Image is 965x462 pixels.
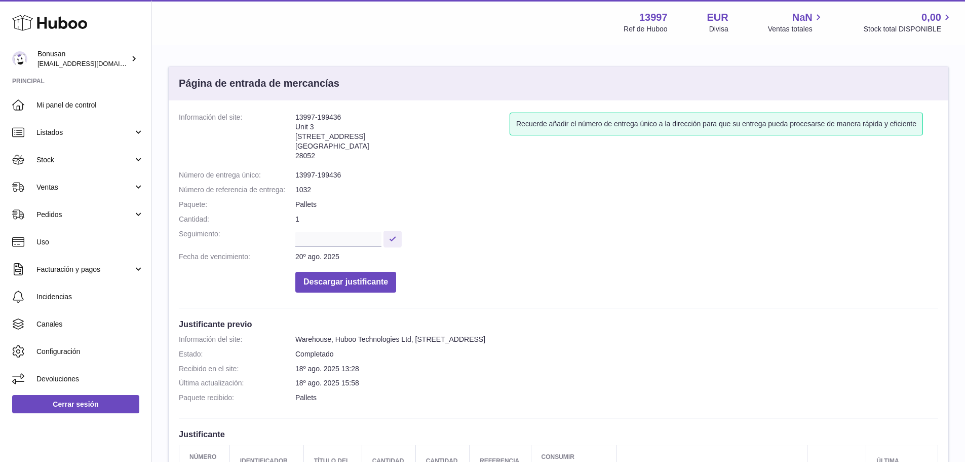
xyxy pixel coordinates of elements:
[768,11,824,34] a: NaN Ventas totales
[179,229,295,247] dt: Seguimiento:
[179,429,938,440] h3: Justificante
[179,335,295,344] dt: Información del site:
[864,11,953,34] a: 0,00 Stock total DISPONIBLE
[36,374,144,384] span: Devoluciones
[36,210,133,220] span: Pedidos
[295,200,938,209] dd: Pallets
[295,364,938,374] dd: 18º ago. 2025 13:28
[36,128,133,137] span: Listados
[36,347,144,357] span: Configuración
[709,24,728,34] div: Divisa
[12,51,27,66] img: info@bonusan.es
[295,349,938,359] dd: Completado
[179,185,295,195] dt: Número de referencia de entrega:
[295,113,510,165] address: 13997-199436 Unit 3 [STREET_ADDRESS] [GEOGRAPHIC_DATA] 28052
[179,200,295,209] dt: Paquete:
[295,170,938,180] dd: 13997-199436
[36,265,133,274] span: Facturación y pagos
[792,11,813,24] span: NaN
[179,215,295,224] dt: Cantidad:
[921,11,941,24] span: 0,00
[624,24,667,34] div: Ref de Huboo
[295,215,938,224] dd: 1
[36,100,144,110] span: Mi panel de control
[510,113,923,135] div: Recuerde añadir el número de entrega único a la dirección para que su entrega pueda procesarse de...
[179,77,339,90] h3: Página de entrada de mercancías
[295,335,938,344] dd: Warehouse, Huboo Technologies Ltd, [STREET_ADDRESS]
[295,252,938,262] dd: 20º ago. 2025
[295,378,938,388] dd: 18º ago. 2025 15:58
[179,170,295,180] dt: Número de entrega único:
[179,252,295,262] dt: Fecha de vencimiento:
[36,237,144,247] span: Uso
[768,24,824,34] span: Ventas totales
[36,292,144,302] span: Incidencias
[36,319,144,329] span: Canales
[36,155,133,165] span: Stock
[639,11,668,24] strong: 13997
[864,24,953,34] span: Stock total DISPONIBLE
[179,364,295,374] dt: Recibido en el site:
[179,349,295,359] dt: Estado:
[707,11,728,24] strong: EUR
[179,393,295,403] dt: Paquete recibido:
[295,272,396,293] button: Descargar justificante
[295,185,938,195] dd: 1032
[179,318,938,330] h3: Justificante previo
[12,395,139,413] a: Cerrar sesión
[37,59,149,67] span: [EMAIL_ADDRESS][DOMAIN_NAME]
[36,183,133,192] span: Ventas
[295,393,938,403] dd: Pallets
[179,113,295,165] dt: Información del site:
[37,49,129,68] div: Bonusan
[179,378,295,388] dt: Última actualización:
